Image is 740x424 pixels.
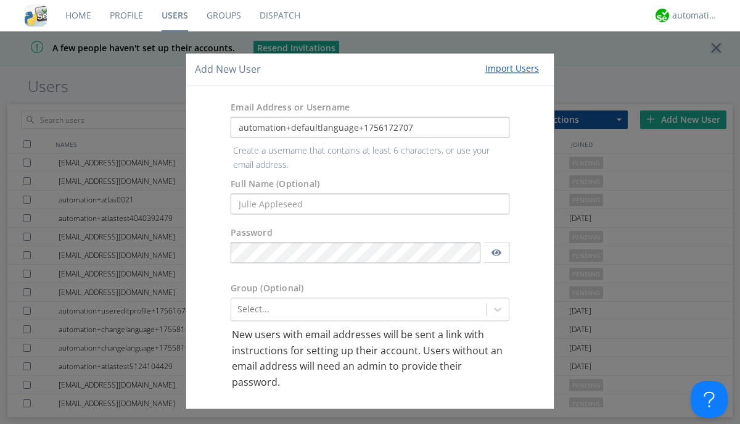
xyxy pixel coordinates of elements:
[231,102,350,114] label: Email Address or Username
[231,283,303,295] label: Group (Optional)
[656,9,669,22] img: d2d01cd9b4174d08988066c6d424eccd
[231,117,509,138] input: e.g. email@address.com, Housekeeping1
[231,194,509,215] input: Julie Appleseed
[672,9,718,22] div: automation+atlas
[231,178,319,191] label: Full Name (Optional)
[485,62,539,75] div: Import Users
[224,144,516,172] p: Create a username that contains at least 6 characters, or use your email address.
[25,4,47,27] img: cddb5a64eb264b2086981ab96f4c1ba7
[195,62,261,77] h4: Add New User
[232,328,508,391] p: New users with email addresses will be sent a link with instructions for setting up their account...
[231,227,273,239] label: Password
